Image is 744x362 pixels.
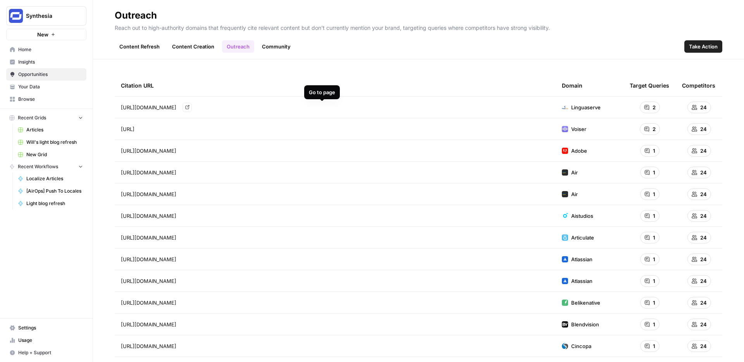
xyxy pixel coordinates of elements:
img: domains-2999.jpg [562,256,568,262]
span: 24 [700,125,707,133]
a: [AirOps] Push To Locales [14,185,86,197]
span: [URL][DOMAIN_NAME] [121,234,176,241]
p: Reach out to high-authority domains that frequently cite relevant content but don't currently men... [115,22,722,32]
span: Voiser [571,125,586,133]
span: 24 [700,169,707,176]
span: 1 [653,299,655,307]
span: Articles [26,126,83,133]
span: 1 [653,255,655,263]
div: Citation URL [121,75,549,96]
span: [URL][DOMAIN_NAME] [121,255,176,263]
span: Will's light blog refresh [26,139,83,146]
a: Content Refresh [115,40,164,53]
button: Workspace: Synthesia [6,6,86,26]
button: Help + Support [6,346,86,359]
span: 24 [700,234,707,241]
span: Recent Workflows [18,163,58,170]
a: New Grid [14,148,86,161]
span: [URL][DOMAIN_NAME] [121,299,176,307]
span: Atlassian [571,277,592,285]
a: Content Creation [167,40,219,53]
span: Belikenative [571,299,600,307]
span: 1 [653,277,655,285]
span: 24 [700,342,707,350]
span: 1 [653,190,655,198]
span: 24 [700,147,707,155]
span: Articulate [571,234,594,241]
span: Aistudios [571,212,593,220]
span: [URL][DOMAIN_NAME] [121,342,176,350]
span: 1 [653,212,655,220]
a: Articles [14,124,86,136]
span: 1 [653,169,655,176]
img: domains-3384.jpg [562,213,568,219]
button: Recent Workflows [6,161,86,172]
a: Localize Articles [14,172,86,185]
span: [URL][DOMAIN_NAME] [121,277,176,285]
span: Air [571,190,578,198]
span: 24 [700,299,707,307]
span: [URL][DOMAIN_NAME] [121,103,176,111]
div: Competitors [682,75,715,96]
span: Settings [18,324,83,331]
span: Air [571,169,578,176]
img: domains-3251.jpg [562,300,568,306]
div: Outreach [115,9,157,22]
span: New [37,31,48,38]
span: Insights [18,59,83,66]
img: domains-1689.jpg [562,126,568,132]
button: New [6,29,86,40]
span: [URL][DOMAIN_NAME] [121,169,176,176]
span: Light blog refresh [26,200,83,207]
button: Take Action [684,40,722,53]
a: Browse [6,93,86,105]
span: 2 [653,103,656,111]
span: Synthesia [26,12,73,20]
span: 24 [700,190,707,198]
div: Go to page [309,88,335,96]
span: Home [18,46,83,53]
a: Will's light blog refresh [14,136,86,148]
span: 24 [700,255,707,263]
img: Synthesia Logo [9,9,23,23]
span: 24 [700,103,707,111]
span: [URL][DOMAIN_NAME] [121,190,176,198]
div: Domain [562,75,582,96]
span: Opportunities [18,71,83,78]
a: Community [257,40,295,53]
a: Go to page https://linguaserve.com/en/how-ai-dubbing-is-changing-the-media-landscape/ [183,103,192,112]
span: New Grid [26,151,83,158]
span: Localize Articles [26,175,83,182]
span: 24 [700,277,707,285]
span: Atlassian [571,255,592,263]
img: domains-148440.jpg [562,234,568,241]
img: domains-3556.jpg [562,169,568,176]
span: Linguaserve [571,103,601,111]
div: Target Queries [630,75,669,96]
span: [URL][DOMAIN_NAME] [121,321,176,328]
a: Usage [6,334,86,346]
span: Recent Grids [18,114,46,121]
img: domains-155191.jpg [562,343,568,349]
button: Recent Grids [6,112,86,124]
span: Your Data [18,83,83,90]
span: Browse [18,96,83,103]
span: Help + Support [18,349,83,356]
span: [URL][DOMAIN_NAME] [121,212,176,220]
span: [URL] [121,125,134,133]
span: 24 [700,321,707,328]
img: domains-2999.jpg [562,278,568,284]
span: 1 [653,321,655,328]
span: Adobe [571,147,587,155]
span: 2 [653,125,656,133]
span: [AirOps] Push To Locales [26,188,83,195]
span: Take Action [689,43,718,50]
span: Cincopa [571,342,591,350]
img: domains-3803.jpg [562,148,568,154]
span: 1 [653,234,655,241]
a: Settings [6,322,86,334]
a: Your Data [6,81,86,93]
span: Usage [18,337,83,344]
img: domains-6739945.jpg [562,104,568,110]
a: Home [6,43,86,56]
